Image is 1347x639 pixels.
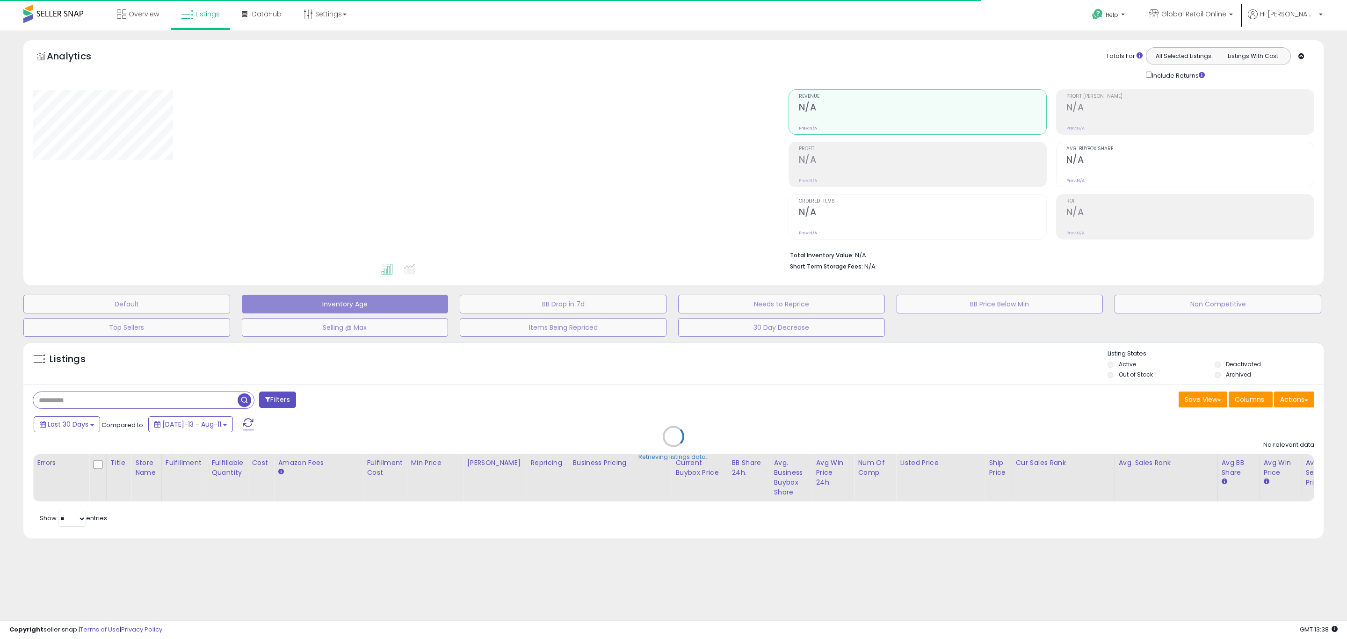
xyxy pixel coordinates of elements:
[1139,70,1216,80] div: Include Returns
[1066,230,1085,236] small: Prev: N/A
[1092,8,1103,20] i: Get Help
[790,262,863,270] b: Short Term Storage Fees:
[242,295,449,313] button: Inventory Age
[799,146,1046,152] span: Profit
[1248,9,1323,30] a: Hi [PERSON_NAME]
[196,9,220,19] span: Listings
[1066,207,1314,219] h2: N/A
[1161,9,1226,19] span: Global Retail Online
[1066,154,1314,167] h2: N/A
[678,295,885,313] button: Needs to Reprice
[23,295,230,313] button: Default
[1260,9,1316,19] span: Hi [PERSON_NAME]
[1066,125,1085,131] small: Prev: N/A
[790,249,1307,260] li: N/A
[799,125,817,131] small: Prev: N/A
[1218,50,1288,62] button: Listings With Cost
[799,94,1046,99] span: Revenue
[799,102,1046,115] h2: N/A
[252,9,282,19] span: DataHub
[1085,1,1134,30] a: Help
[1149,50,1218,62] button: All Selected Listings
[1066,94,1314,99] span: Profit [PERSON_NAME]
[864,262,876,271] span: N/A
[1106,11,1118,19] span: Help
[47,50,109,65] h5: Analytics
[799,207,1046,219] h2: N/A
[897,295,1103,313] button: BB Price Below Min
[799,230,817,236] small: Prev: N/A
[799,178,817,183] small: Prev: N/A
[799,199,1046,204] span: Ordered Items
[1066,199,1314,204] span: ROI
[1066,102,1314,115] h2: N/A
[1066,146,1314,152] span: Avg. Buybox Share
[790,251,854,259] b: Total Inventory Value:
[460,295,666,313] button: BB Drop in 7d
[129,9,159,19] span: Overview
[242,318,449,337] button: Selling @ Max
[460,318,666,337] button: Items Being Repriced
[638,453,709,461] div: Retrieving listings data..
[1106,52,1143,61] div: Totals For
[1066,178,1085,183] small: Prev: N/A
[799,154,1046,167] h2: N/A
[1115,295,1321,313] button: Non Competitive
[23,318,230,337] button: Top Sellers
[678,318,885,337] button: 30 Day Decrease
